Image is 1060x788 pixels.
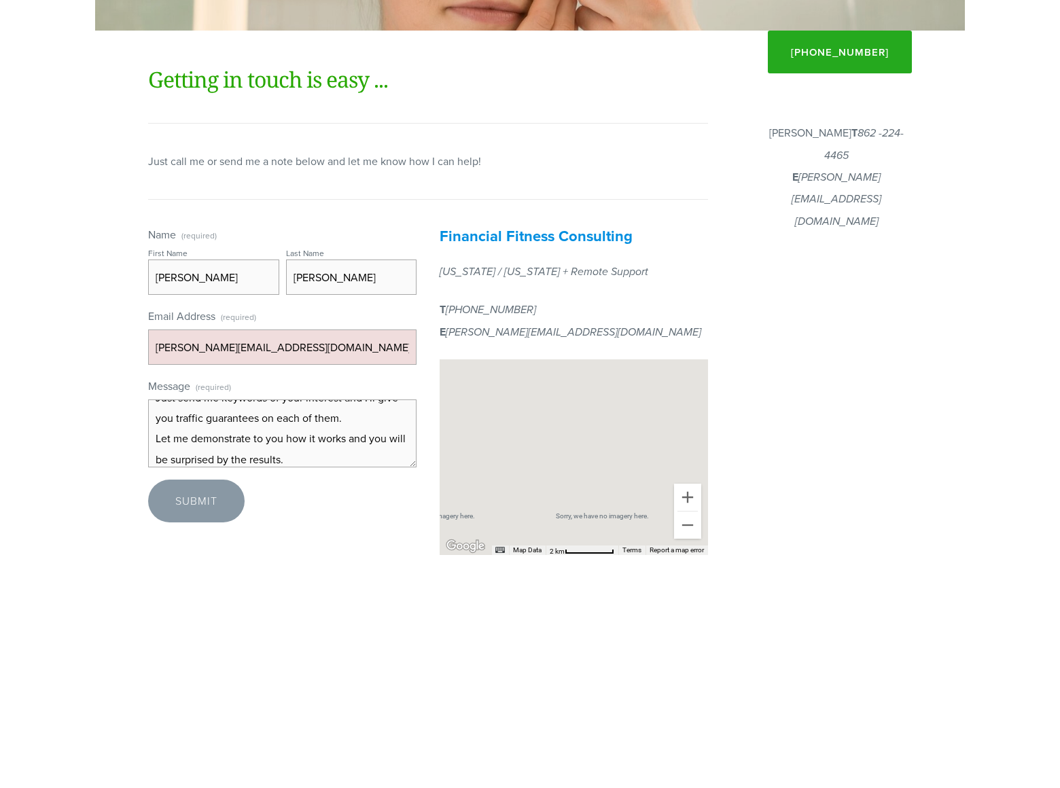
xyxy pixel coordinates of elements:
a: Open this area in Google Maps (opens a new window) [443,537,488,555]
button: Zoom in [674,484,701,511]
div: First Name [148,247,188,259]
span: Message [148,378,190,393]
em: [PERSON_NAME][EMAIL_ADDRESS][DOMAIN_NAME] [446,326,701,339]
em: [PERSON_NAME][EMAIL_ADDRESS][DOMAIN_NAME] [792,171,881,228]
div: Last Name [286,247,324,259]
span: (required) [181,232,217,240]
span: (required) [196,377,231,397]
button: SubmitSubmit [148,480,245,522]
em: [US_STATE] / [US_STATE] + Remote Support [440,266,648,279]
span: Email Address [148,308,215,323]
button: Zoom out [674,512,701,539]
h3: Financial Fitness Consulting [440,227,708,245]
p: Just call me or send me a note below and let me know how I can help! [148,151,708,171]
p: [PERSON_NAME] [761,122,912,232]
strong: T [440,302,446,317]
span: Name [148,227,176,242]
strong: E [792,169,798,185]
a: Terms [622,546,641,554]
button: Map Data [513,545,542,555]
button: Keyboard shortcuts [495,545,505,555]
a: [PHONE_NUMBER] [768,31,912,73]
em: 862 -224-4465 [824,127,904,162]
a: Report a map error [650,546,704,554]
div: Financial Fitness Consulting & Management 10024, United States [565,432,583,457]
textarea: I am not offering to you SEO, nor Pay Per Click Advertising. It's something completely different.... [148,399,417,467]
strong: T [851,125,858,141]
img: Google [443,537,488,555]
button: Map Scale: 2 km per 69 pixels [546,545,618,555]
h1: Getting in touch is easy ... [148,63,708,96]
span: (required) [221,307,256,327]
span: 2 km [550,548,565,555]
span: Submit [175,493,217,508]
em: [PHONE_NUMBER] [446,304,536,317]
strong: E [440,324,446,340]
